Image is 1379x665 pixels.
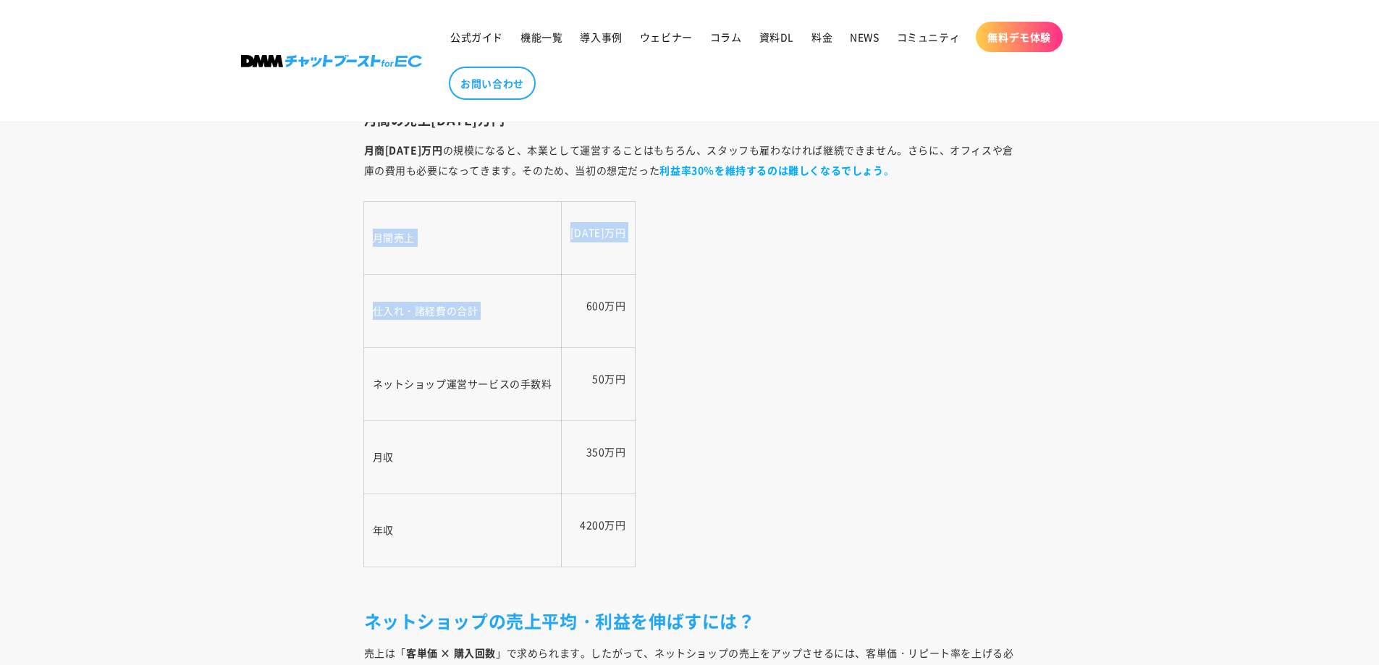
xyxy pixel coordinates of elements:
p: 350万円 [570,441,626,462]
a: お問い合わせ [449,67,536,100]
a: 料金 [803,22,841,52]
span: コミュニティ [897,30,961,43]
img: 株式会社DMM Boost [241,55,422,67]
td: 月収 [364,420,562,494]
a: NEWS [841,22,887,52]
span: 無料デモ体験 [987,30,1051,43]
span: ウェビナー [640,30,693,43]
a: コミュニティ [888,22,969,52]
a: 公式ガイド [442,22,512,52]
td: 年収 [364,494,562,567]
span: 料金 [811,30,832,43]
span: コラム [710,30,742,43]
strong: 利益率30％を維持するのは難しくなるでしょう [659,163,883,177]
span: 機能一覧 [520,30,562,43]
h3: 月間の売上[DATE]万円 [364,111,1016,128]
p: 50万円 [570,368,626,389]
strong: 月商[DATE]万円 [364,143,443,157]
p: の規模になると、本業として運営することはもちろん、スタッフも雇わなければ継続できません。さらに、オフィスや倉庫の費用も必要になってきます。そのため、当初の想定だった [364,140,1016,180]
td: 仕入れ・諸経費の合計 [364,274,562,347]
a: コラム [701,22,751,52]
h2: ネットショップの売上平均・利益を伸ばすには？ [364,609,1016,632]
p: 600万円 [570,295,626,315]
a: 無料デモ体験 [976,22,1063,52]
td: ネットショップ運営サービスの手数料 [364,347,562,420]
span: 。 [659,163,894,177]
span: 資料DL [759,30,794,43]
a: 機能一覧 [512,22,571,52]
span: 導入事例 [580,30,622,43]
td: 月間売上 [364,202,562,275]
a: 導入事例 [571,22,631,52]
strong: 客単価 × 購入回数 [406,645,496,660]
p: 4200万円 [570,514,626,535]
a: ウェビナー [631,22,701,52]
p: [DATE]万円 [570,222,626,242]
span: お問い合わせ [460,77,524,90]
a: 資料DL [751,22,803,52]
span: NEWS [850,30,879,43]
span: 公式ガイド [450,30,503,43]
